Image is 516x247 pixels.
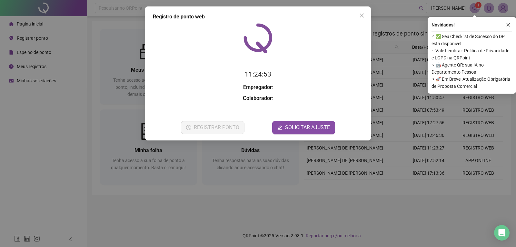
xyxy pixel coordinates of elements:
[243,95,272,101] strong: Colaborador
[153,13,363,21] div: Registro de ponto web
[432,61,512,76] span: ⚬ 🤖 Agente QR: sua IA no Departamento Pessoal
[506,23,511,27] span: close
[432,33,512,47] span: ⚬ ✅ Seu Checklist de Sucesso do DP está disponível
[245,70,271,78] time: 11:24:53
[432,21,455,28] span: Novidades !
[181,121,244,134] button: REGISTRAR PONTO
[243,23,273,53] img: QRPoint
[432,47,512,61] span: ⚬ Vale Lembrar: Política de Privacidade e LGPD na QRPoint
[359,13,364,18] span: close
[285,124,330,131] span: SOLICITAR AJUSTE
[432,76,512,90] span: ⚬ 🚀 Em Breve, Atualização Obrigatória de Proposta Comercial
[153,83,363,92] h3: :
[243,84,272,90] strong: Empregador
[272,121,335,134] button: editSOLICITAR AJUSTE
[357,10,367,21] button: Close
[153,94,363,103] h3: :
[494,225,510,241] div: Open Intercom Messenger
[277,125,283,130] span: edit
